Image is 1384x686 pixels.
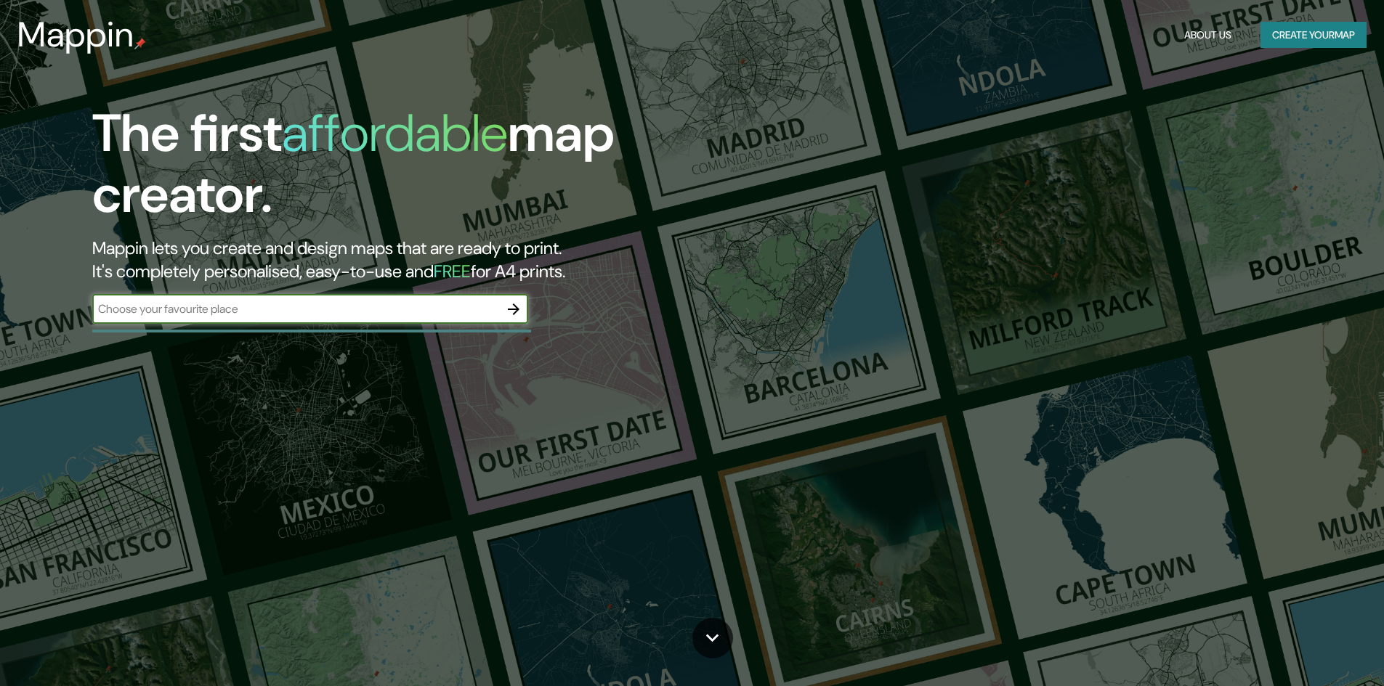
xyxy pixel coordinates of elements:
img: mappin-pin [134,38,146,49]
h3: Mappin [17,15,134,55]
h1: The first map creator. [92,103,785,237]
input: Choose your favourite place [92,301,499,317]
h2: Mappin lets you create and design maps that are ready to print. It's completely personalised, eas... [92,237,785,283]
button: Create yourmap [1260,22,1367,49]
button: About Us [1178,22,1237,49]
h5: FREE [434,260,471,282]
h1: affordable [282,99,508,167]
iframe: Help widget launcher [1255,629,1368,670]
